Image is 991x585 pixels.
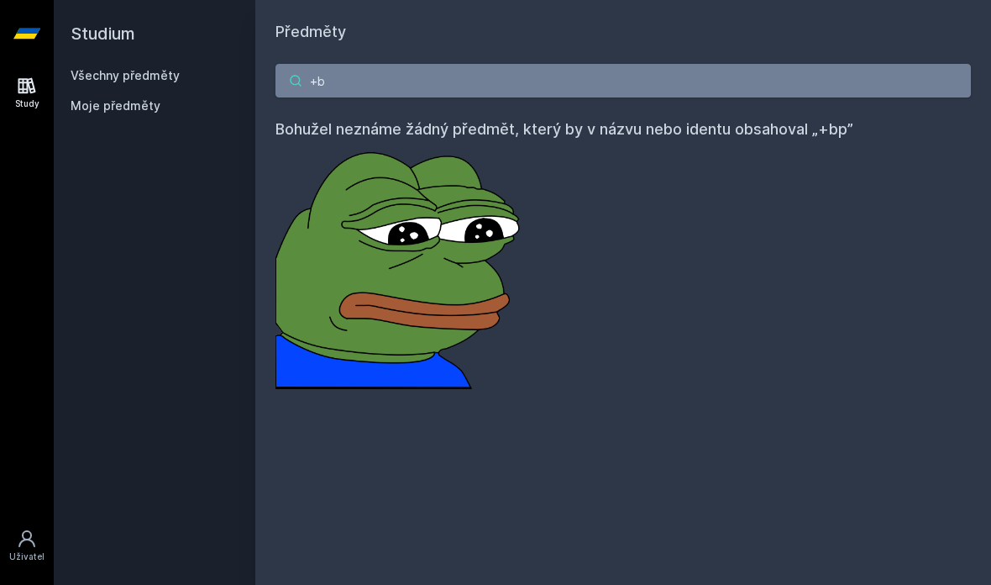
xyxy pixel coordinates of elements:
input: Název nebo ident předmětu… [275,64,971,97]
a: Study [3,67,50,119]
h1: Předměty [275,20,971,44]
img: error_picture.png [275,141,527,389]
div: Study [15,97,39,110]
a: Všechny předměty [71,68,180,82]
div: Uživatel [9,551,45,563]
span: Moje předměty [71,97,160,114]
h4: Bohužel neznáme žádný předmět, který by v názvu nebo identu obsahoval „+bp” [275,118,971,141]
a: Uživatel [3,520,50,572]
